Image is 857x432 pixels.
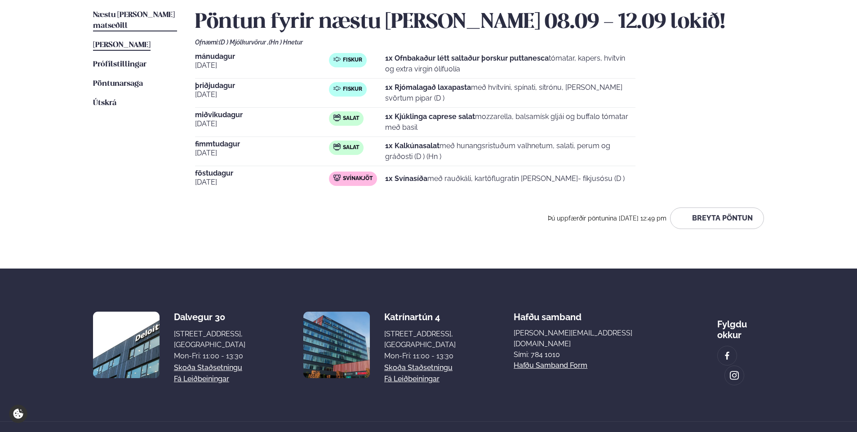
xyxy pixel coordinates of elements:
p: með hvítvíni, spínati, sítrónu, [PERSON_NAME] svörtum pipar (D ) [385,82,635,104]
a: Skoða staðsetningu [384,362,453,373]
span: fimmtudagur [195,141,329,148]
img: pork.svg [333,174,341,181]
span: mánudagur [195,53,329,60]
span: [DATE] [195,60,329,71]
span: Svínakjöt [343,175,373,182]
span: miðvikudagur [195,111,329,119]
button: Breyta Pöntun [670,207,764,229]
img: image alt [722,351,732,361]
a: Fá leiðbeiningar [174,374,229,384]
span: Salat [343,115,359,122]
span: Salat [343,144,359,151]
p: með hunangsristuðum valhnetum, salati, perum og gráðosti (D ) (Hn ) [385,141,635,162]
div: Fylgdu okkur [717,312,764,340]
div: Mon-Fri: 11:00 - 13:30 [174,351,245,361]
img: image alt [93,312,160,378]
a: Skoða staðsetningu [174,362,242,373]
span: (D ) Mjólkurvörur , [219,39,269,46]
div: Dalvegur 30 [174,312,245,322]
img: fish.svg [333,56,341,63]
strong: 1x Ofnbakaður létt saltaður þorskur puttanesca [385,54,549,62]
span: [PERSON_NAME] [93,41,151,49]
a: Prófílstillingar [93,59,147,70]
div: Katrínartún 4 [384,312,456,322]
span: Fiskur [343,86,362,93]
img: salad.svg [333,114,341,121]
span: [DATE] [195,148,329,159]
span: Hafðu samband [514,304,582,322]
img: salad.svg [333,143,341,150]
div: Mon-Fri: 11:00 - 13:30 [384,351,456,361]
span: þriðjudagur [195,82,329,89]
a: [PERSON_NAME][EMAIL_ADDRESS][DOMAIN_NAME] [514,328,659,349]
p: með rauðkáli, kartöflugratín [PERSON_NAME]- fíkjusósu (D ) [385,173,625,184]
h2: Pöntun fyrir næstu [PERSON_NAME] 08.09 - 12.09 lokið! [195,10,764,35]
strong: 1x Svínasíða [385,174,427,183]
strong: 1x Rjómalagað laxapasta [385,83,471,92]
div: [STREET_ADDRESS], [GEOGRAPHIC_DATA] [384,329,456,350]
img: image alt [729,370,739,381]
span: Fiskur [343,57,362,64]
a: Fá leiðbeiningar [384,374,440,384]
a: Útskrá [93,98,116,109]
span: föstudagur [195,170,329,177]
img: image alt [303,312,370,378]
a: Pöntunarsaga [93,79,143,89]
p: mozzarella, balsamísk gljái og buffalo tómatar með basil [385,111,635,133]
span: (Hn ) Hnetur [269,39,303,46]
span: Pöntunarsaga [93,80,143,88]
span: Prófílstillingar [93,61,147,68]
a: image alt [718,346,737,365]
p: Sími: 784 1010 [514,349,659,360]
span: Útskrá [93,99,116,107]
div: Ofnæmi: [195,39,764,46]
span: [DATE] [195,177,329,188]
a: image alt [725,366,744,385]
div: [STREET_ADDRESS], [GEOGRAPHIC_DATA] [174,329,245,350]
span: Næstu [PERSON_NAME] matseðill [93,11,175,30]
img: fish.svg [333,85,341,92]
strong: 1x Kjúklinga caprese salat [385,112,475,121]
span: [DATE] [195,119,329,129]
p: tómatar, kapers, hvítvín og extra virgin ólífuolía [385,53,635,75]
a: Næstu [PERSON_NAME] matseðill [93,10,177,31]
a: [PERSON_NAME] [93,40,151,51]
span: [DATE] [195,89,329,100]
strong: 1x Kalkúnasalat [385,141,440,150]
a: Cookie settings [9,405,27,423]
span: Þú uppfærðir pöntunina [DATE] 12:49 pm [548,215,666,222]
a: Hafðu samband form [514,360,587,371]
